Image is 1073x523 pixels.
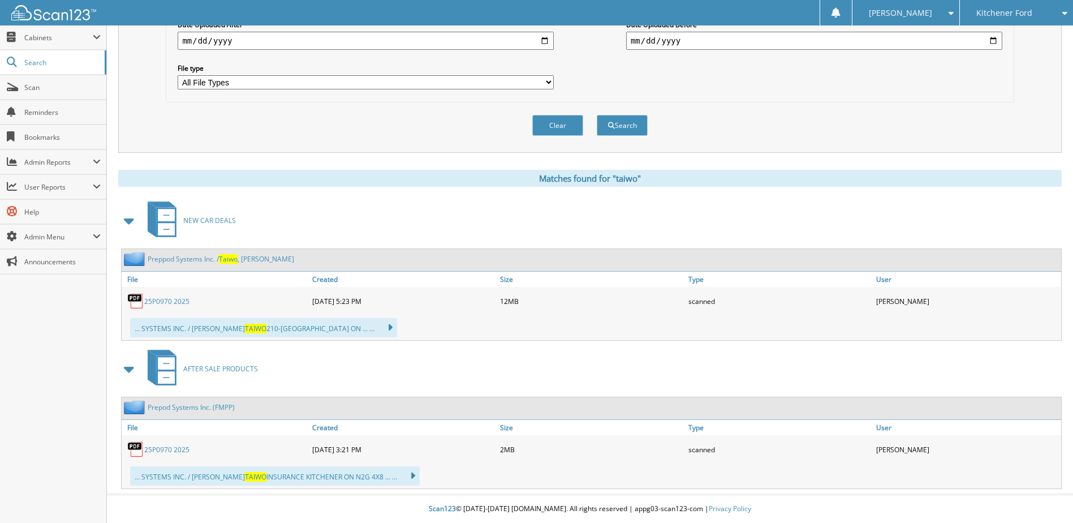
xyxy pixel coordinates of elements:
[148,402,235,412] a: Prepod Systems Inc. (FMPP)
[178,32,554,50] input: start
[24,33,93,42] span: Cabinets
[309,438,497,461] div: [DATE] 3:21 PM
[107,495,1073,523] div: © [DATE]-[DATE] [DOMAIN_NAME]. All rights reserved | appg03-scan123-com |
[976,10,1032,16] span: Kitchener Ford
[141,198,236,243] a: NEW CAR DEALS
[869,10,932,16] span: [PERSON_NAME]
[309,420,497,435] a: Created
[497,290,685,312] div: 12MB
[309,272,497,287] a: Created
[24,232,93,242] span: Admin Menu
[127,293,144,310] img: PDF.png
[144,297,189,306] a: 25P0970 2025
[24,157,93,167] span: Admin Reports
[183,216,236,225] span: NEW CAR DEALS
[497,420,685,435] a: Size
[24,58,99,67] span: Search
[144,445,189,455] a: 25P0970 2025
[245,472,266,482] span: TAIWO
[148,254,294,264] a: Preppod Systems Inc. /Taiwo, [PERSON_NAME]
[597,115,648,136] button: Search
[497,272,685,287] a: Size
[626,32,1002,50] input: end
[24,257,101,267] span: Announcements
[532,115,583,136] button: Clear
[709,504,751,513] a: Privacy Policy
[24,207,101,217] span: Help
[122,420,309,435] a: File
[686,420,873,435] a: Type
[686,438,873,461] div: scanned
[124,252,148,266] img: folder2.png
[24,182,93,192] span: User Reports
[873,290,1061,312] div: [PERSON_NAME]
[24,132,101,142] span: Bookmarks
[219,254,238,264] span: Taiwo
[429,504,456,513] span: Scan123
[24,108,101,117] span: Reminders
[11,5,96,20] img: scan123-logo-white.svg
[127,441,144,458] img: PDF.png
[497,438,685,461] div: 2MB
[183,364,258,374] span: AFTER SALE PRODUCTS
[24,83,101,92] span: Scan
[1016,469,1073,523] iframe: Chat Widget
[873,438,1061,461] div: [PERSON_NAME]
[124,400,148,414] img: folder2.png
[245,324,266,333] span: TAIWO
[130,466,420,486] div: ... SYSTEMS INC. / [PERSON_NAME] INSURANCE KITCHENER ON N2G 4X8 ... ...
[178,63,554,73] label: File type
[141,346,258,391] a: AFTER SALE PRODUCTS
[122,272,309,287] a: File
[873,272,1061,287] a: User
[686,290,873,312] div: scanned
[686,272,873,287] a: Type
[118,170,1062,187] div: Matches found for "taiwo"
[309,290,497,312] div: [DATE] 5:23 PM
[130,318,397,337] div: ... SYSTEMS INC. / [PERSON_NAME] 210-[GEOGRAPHIC_DATA] ON ... ...
[873,420,1061,435] a: User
